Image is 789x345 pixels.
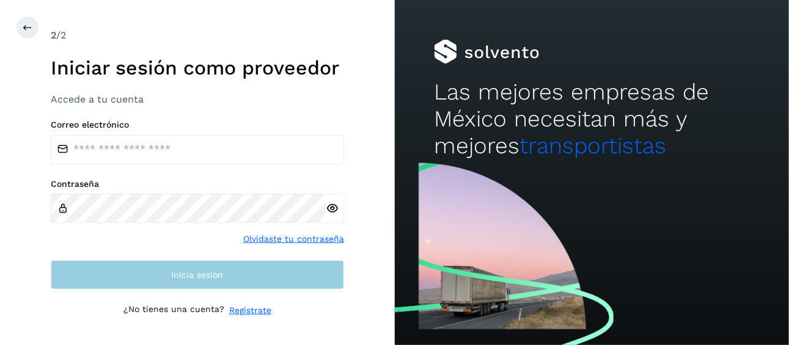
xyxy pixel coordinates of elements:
[229,304,271,317] a: Regístrate
[123,304,224,317] p: ¿No tienes una cuenta?
[171,271,223,279] span: Inicia sesión
[51,260,344,289] button: Inicia sesión
[51,93,344,105] h3: Accede a tu cuenta
[51,179,344,189] label: Contraseña
[51,56,344,79] h1: Iniciar sesión como proveedor
[434,79,749,160] h2: Las mejores empresas de México necesitan más y mejores
[243,233,344,245] a: Olvidaste tu contraseña
[519,133,666,159] span: transportistas
[51,120,344,130] label: Correo electrónico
